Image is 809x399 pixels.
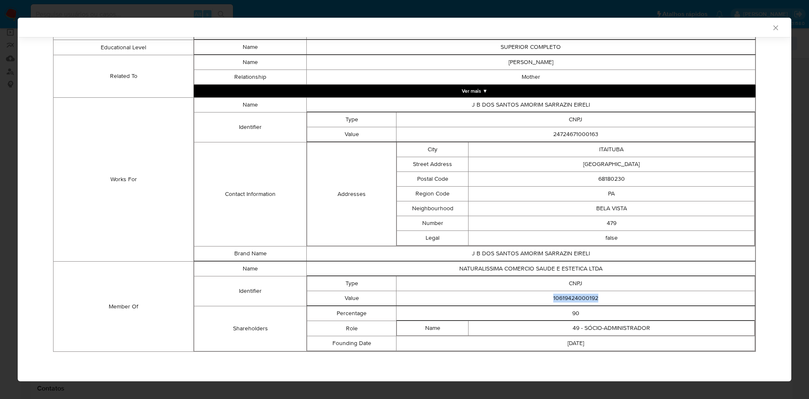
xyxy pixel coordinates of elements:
[397,142,469,157] td: City
[194,40,306,55] td: Name
[397,201,469,216] td: Neighbourhood
[469,321,755,336] td: 49 - SÓCIO-ADMINISTRADOR
[54,40,194,55] td: Educational Level
[469,172,755,187] td: 68180230
[307,291,396,306] td: Value
[306,246,755,261] td: J B DOS SANTOS AMORIM SARRAZIN EIRELI
[194,246,306,261] td: Brand Name
[307,276,396,291] td: Type
[396,291,755,306] td: 10619424000192
[469,142,755,157] td: ITAITUBA
[396,306,755,321] td: 90
[771,24,779,31] button: Fechar a janela
[306,40,755,55] td: SUPERIOR COMPLETO
[194,276,306,306] td: Identifier
[469,157,755,172] td: [GEOGRAPHIC_DATA]
[194,85,755,97] button: Expand array
[307,127,396,142] td: Value
[397,216,469,231] td: Number
[397,172,469,187] td: Postal Code
[306,98,755,112] td: J B DOS SANTOS AMORIM SARRAZIN EIRELI
[469,187,755,201] td: PA
[396,127,755,142] td: 24724671000163
[307,321,396,336] td: Role
[397,157,469,172] td: Street Address
[306,70,755,85] td: Mother
[469,231,755,246] td: false
[18,18,791,381] div: closure-recommendation-modal
[194,306,306,351] td: Shareholders
[194,98,306,112] td: Name
[54,98,194,262] td: Works For
[307,112,396,127] td: Type
[307,336,396,351] td: Founding Date
[469,216,755,231] td: 479
[54,55,194,98] td: Related To
[307,142,396,246] td: Addresses
[54,262,194,352] td: Member Of
[397,231,469,246] td: Legal
[397,321,469,336] td: Name
[307,306,396,321] td: Percentage
[194,55,306,70] td: Name
[194,262,306,276] td: Name
[396,336,755,351] td: [DATE]
[397,187,469,201] td: Region Code
[194,142,306,246] td: Contact Information
[469,201,755,216] td: BELA VISTA
[396,112,755,127] td: CNPJ
[306,55,755,70] td: [PERSON_NAME]
[396,276,755,291] td: CNPJ
[306,262,755,276] td: NATURALISSIMA COMERCIO SAUDE E ESTETICA LTDA
[194,70,306,85] td: Relationship
[194,112,306,142] td: Identifier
